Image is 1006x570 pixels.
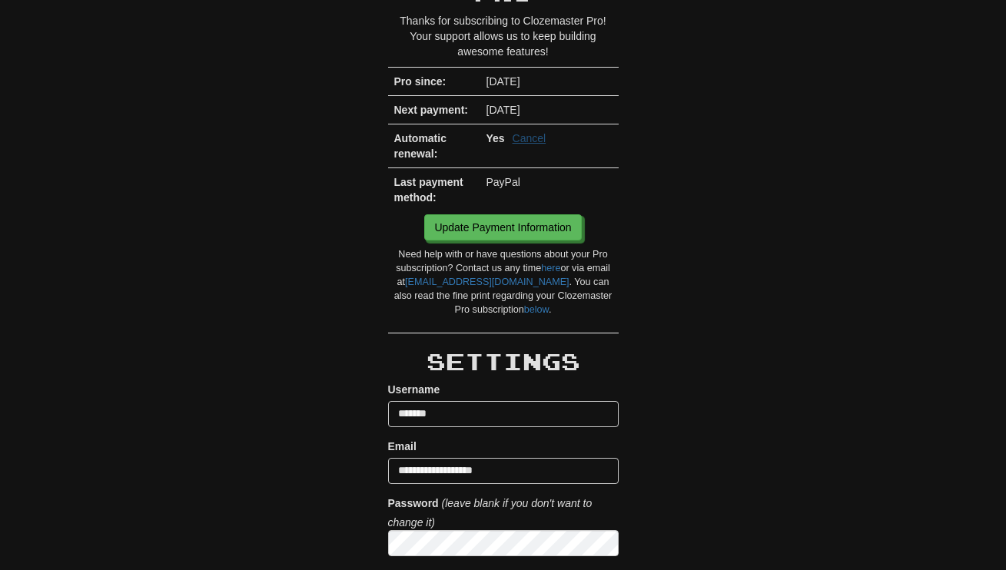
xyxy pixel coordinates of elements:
[394,176,463,204] strong: Last payment method:
[388,439,417,454] label: Email
[388,497,593,529] i: (leave blank if you don't want to change it)
[388,382,440,397] label: Username
[424,214,581,240] a: Update Payment Information
[405,277,569,287] a: [EMAIL_ADDRESS][DOMAIN_NAME]
[388,495,439,511] label: Password
[480,168,619,212] td: PayPal
[388,349,619,374] h2: Settings
[480,68,619,96] td: [DATE]
[541,263,560,273] a: here
[394,75,447,88] strong: Pro since:
[513,131,546,146] a: Cancel
[486,132,505,144] strong: Yes
[524,304,549,315] a: below
[394,132,447,160] strong: Automatic renewal:
[394,104,468,116] strong: Next payment:
[480,96,619,124] td: [DATE]
[388,13,619,59] p: Thanks for subscribing to Clozemaster Pro! Your support allows us to keep building awesome features!
[388,248,619,317] div: Need help with or have questions about your Pro subscription? Contact us any time or via email at...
